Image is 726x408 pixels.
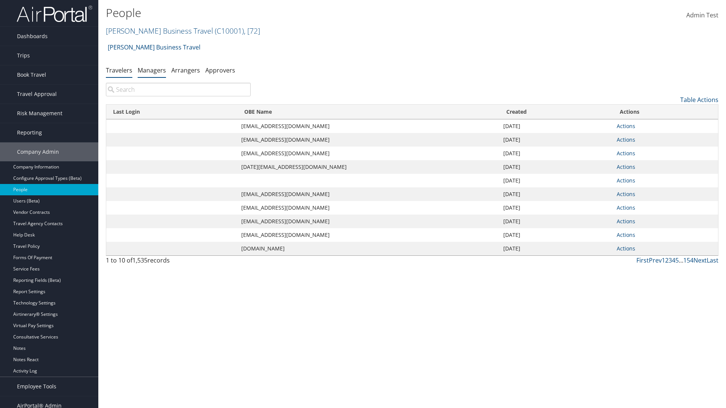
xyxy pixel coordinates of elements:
[500,215,613,228] td: [DATE]
[17,104,62,123] span: Risk Management
[665,256,669,264] a: 2
[617,190,635,198] a: Actions
[17,85,57,104] span: Travel Approval
[683,256,693,264] a: 154
[17,377,56,396] span: Employee Tools
[17,5,92,23] img: airportal-logo.png
[237,133,500,147] td: [EMAIL_ADDRESS][DOMAIN_NAME]
[215,26,244,36] span: ( C10001 )
[500,147,613,160] td: [DATE]
[17,142,59,161] span: Company Admin
[675,256,679,264] a: 5
[205,66,235,74] a: Approvers
[500,119,613,133] td: [DATE]
[106,66,132,74] a: Travelers
[500,201,613,215] td: [DATE]
[237,187,500,201] td: [EMAIL_ADDRESS][DOMAIN_NAME]
[680,96,718,104] a: Table Actions
[707,256,718,264] a: Last
[138,66,166,74] a: Managers
[686,4,718,27] a: Admin Test
[106,256,251,269] div: 1 to 10 of records
[17,27,48,46] span: Dashboards
[237,242,500,255] td: [DOMAIN_NAME]
[106,105,237,119] th: Last Login: activate to sort column ascending
[662,256,665,264] a: 1
[108,40,200,55] a: [PERSON_NAME] Business Travel
[500,242,613,255] td: [DATE]
[617,122,635,130] a: Actions
[237,228,500,242] td: [EMAIL_ADDRESS][DOMAIN_NAME]
[171,66,200,74] a: Arrangers
[686,11,718,19] span: Admin Test
[617,231,635,238] a: Actions
[17,65,46,84] span: Book Travel
[679,256,683,264] span: …
[617,245,635,252] a: Actions
[106,26,260,36] a: [PERSON_NAME] Business Travel
[617,177,635,184] a: Actions
[613,105,718,119] th: Actions
[237,215,500,228] td: [EMAIL_ADDRESS][DOMAIN_NAME]
[500,228,613,242] td: [DATE]
[500,105,613,119] th: Created: activate to sort column ascending
[237,147,500,160] td: [EMAIL_ADDRESS][DOMAIN_NAME]
[617,163,635,170] a: Actions
[617,150,635,157] a: Actions
[636,256,649,264] a: First
[669,256,672,264] a: 3
[617,218,635,225] a: Actions
[106,5,514,21] h1: People
[17,46,30,65] span: Trips
[500,133,613,147] td: [DATE]
[237,105,500,119] th: OBE Name: activate to sort column ascending
[617,204,635,211] a: Actions
[500,187,613,201] td: [DATE]
[237,160,500,174] td: [DATE][EMAIL_ADDRESS][DOMAIN_NAME]
[693,256,707,264] a: Next
[244,26,260,36] span: , [ 72 ]
[237,201,500,215] td: [EMAIL_ADDRESS][DOMAIN_NAME]
[132,256,147,264] span: 1,535
[500,160,613,174] td: [DATE]
[106,83,251,96] input: Search
[237,119,500,133] td: [EMAIL_ADDRESS][DOMAIN_NAME]
[649,256,662,264] a: Prev
[17,123,42,142] span: Reporting
[617,136,635,143] a: Actions
[500,174,613,187] td: [DATE]
[672,256,675,264] a: 4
